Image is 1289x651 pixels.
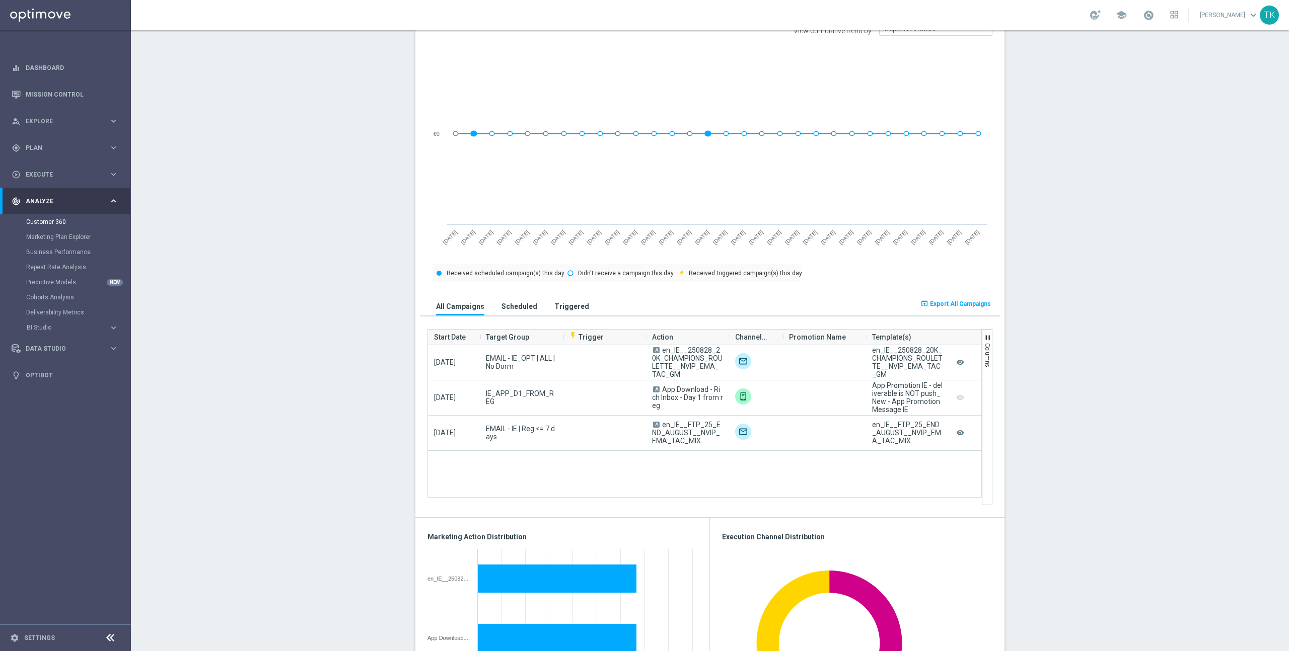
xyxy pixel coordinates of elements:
div: NEW [107,279,123,286]
span: IE_APP_D1_FROM_REG [486,389,557,405]
i: keyboard_arrow_right [109,344,118,353]
text: [DATE] [532,229,548,246]
i: open_in_browser [920,299,928,307]
span: A [653,347,660,353]
span: [DATE] [434,429,456,437]
text: [DATE] [639,229,656,246]
text: [DATE] [856,229,873,246]
span: Analyze [26,198,109,204]
span: Export All Campaigns [930,300,991,307]
text: [DATE] [748,229,764,246]
div: BI Studio [27,324,109,331]
img: Optimail [735,353,751,369]
button: Triggered [552,297,592,315]
a: Predictive Models [26,278,105,286]
text: [DATE] [658,229,674,246]
button: lightbulb Optibot [11,371,119,379]
text: [DATE] [711,229,728,246]
div: Optimail [735,424,751,440]
i: keyboard_arrow_right [109,323,118,333]
text: [DATE] [567,229,584,246]
div: Marketing Plan Explorer [26,229,130,245]
text: Didn't receive a campaign this day [578,270,674,277]
label: View cumulative trend by [794,27,872,35]
text: [DATE] [604,229,620,246]
i: remove_red_eye [955,426,965,440]
button: Scheduled [499,297,540,315]
i: keyboard_arrow_right [109,196,118,206]
span: App Download - Rich Inbox - Day 1 from reg [652,385,723,410]
text: [DATE] [586,229,602,246]
text: [DATE] [495,229,512,246]
span: Target Group [486,327,529,347]
button: BI Studio keyboard_arrow_right [26,323,119,332]
text: [DATE] [477,229,494,246]
div: Plan [12,143,109,152]
div: Repeat Rate Analysis [26,260,130,275]
i: remove_red_eye [955,356,965,369]
a: [PERSON_NAME]keyboard_arrow_down [1199,8,1260,23]
h3: Execution Channel Distribution [722,532,992,541]
img: OtherLevels [735,388,751,404]
span: [DATE] [434,358,456,366]
span: Columns [984,343,991,367]
span: EMAIL - IE | Reg <= 7 days [486,425,557,441]
i: track_changes [12,197,21,206]
text: [DATE] [622,229,638,246]
i: flash_on [569,332,577,340]
span: Plan [26,145,109,151]
a: Marketing Plan Explorer [26,233,105,241]
text: [DATE] [874,229,890,246]
div: App Promotion IE - deliverable is NOT push_New - App Promotion Message IE [872,381,943,414]
span: school [1116,10,1127,21]
i: equalizer [12,63,21,72]
div: equalizer Dashboard [11,64,119,72]
text: [DATE] [460,229,476,246]
h3: Triggered [554,302,589,311]
button: open_in_browser Export All Campaigns [919,297,992,311]
div: person_search Explore keyboard_arrow_right [11,117,119,125]
div: Mission Control [12,81,118,108]
span: en_IE__FTP_25_END_AUGUST__NVIP_EMA_TAC_MIX [652,421,721,445]
span: A [653,422,660,428]
a: Cohorts Analysis [26,293,105,301]
text: [DATE] [910,229,926,246]
a: Customer 360 [26,218,105,226]
text: [DATE] [694,229,710,246]
div: Mission Control [11,91,119,99]
h3: Scheduled [502,302,537,311]
text: [DATE] [676,229,692,246]
a: Mission Control [26,81,118,108]
a: Deliverability Metrics [26,308,105,316]
button: gps_fixed Plan keyboard_arrow_right [11,144,119,152]
div: Execute [12,170,109,179]
text: [DATE] [802,229,818,246]
button: Data Studio keyboard_arrow_right [11,345,119,353]
div: Customer 360 [26,214,130,229]
div: play_circle_outline Execute keyboard_arrow_right [11,171,119,179]
span: Data Studio [26,346,109,352]
a: Dashboard [26,54,118,81]
span: A [653,386,660,392]
span: Promotion Name [789,327,846,347]
div: Predictive Models [26,275,130,290]
a: Business Performance [26,248,105,256]
div: Optibot [12,362,118,388]
span: Action [652,327,673,347]
a: Repeat Rate Analysis [26,263,105,271]
span: [DATE] [434,393,456,401]
text: [DATE] [766,229,782,246]
button: track_changes Analyze keyboard_arrow_right [11,197,119,205]
text: Received scheduled campaign(s) this day [447,270,564,277]
span: Start Date [434,327,466,347]
i: lightbulb [12,371,21,380]
i: keyboard_arrow_right [109,143,118,152]
span: keyboard_arrow_down [1248,10,1259,21]
text: [DATE] [514,229,530,246]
